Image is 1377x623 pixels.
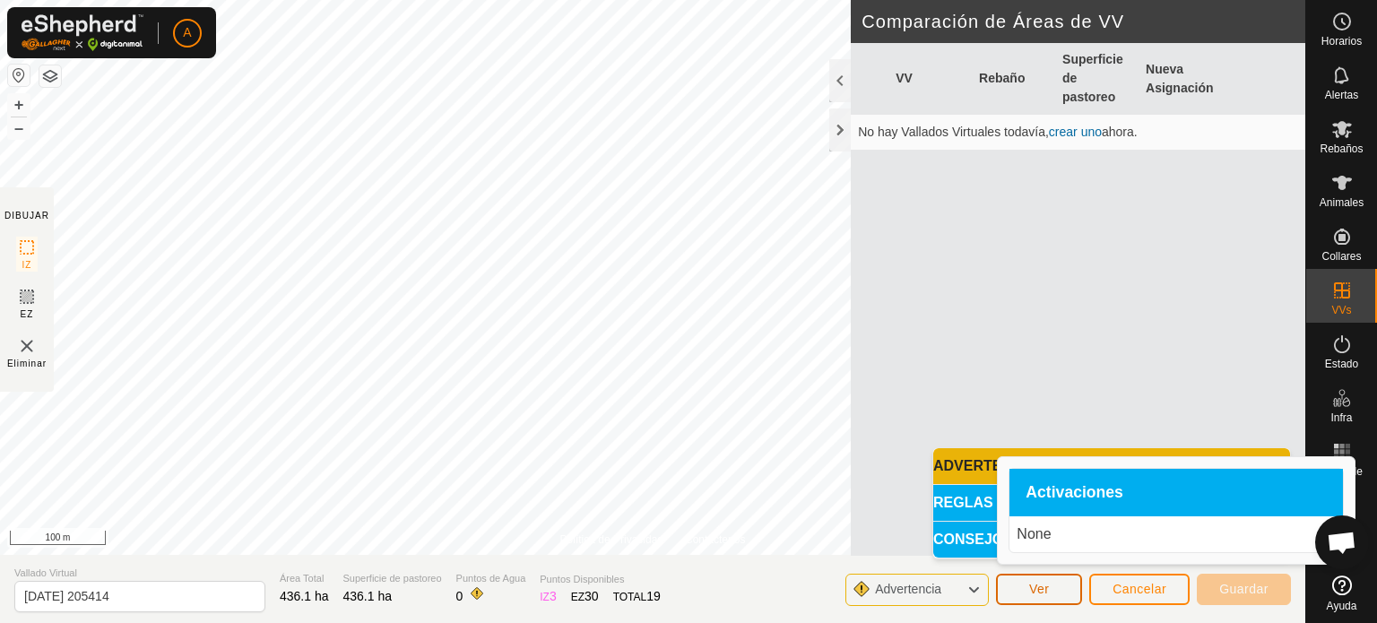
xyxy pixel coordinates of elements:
[343,571,442,586] span: Superficie de pastoreo
[685,532,745,548] a: Contáctenos
[1325,90,1358,100] span: Alertas
[933,496,1076,510] span: REGLAS - GENERAL
[1197,574,1291,605] button: Guardar
[933,459,1046,473] span: ADVERTENCIAS
[1325,359,1358,369] span: Estado
[280,571,329,586] span: Área Total
[585,589,599,603] span: 30
[280,589,329,603] span: 436.1 ha
[8,65,30,86] button: Restablecer Mapa
[1306,568,1377,619] a: Ayuda
[1089,574,1190,605] button: Cancelar
[571,587,599,606] div: EZ
[1315,515,1369,569] div: Chat abierto
[16,335,38,357] img: VV
[1330,412,1352,423] span: Infra
[933,448,1290,484] p-accordion-header: ADVERTENCIAS
[1113,582,1166,596] span: Cancelar
[933,532,1238,547] span: CONSEJO - MOVIMIENTOS PROGRAMADOS
[1321,251,1361,262] span: Collares
[1017,523,1336,545] p: None
[972,43,1055,115] th: Rebaño
[21,307,34,321] span: EZ
[1029,582,1050,596] span: Ver
[613,587,661,606] div: TOTAL
[540,587,556,606] div: IZ
[1320,197,1364,208] span: Animales
[1327,601,1357,611] span: Ayuda
[1049,125,1102,139] a: crear uno
[1331,305,1351,316] span: VVs
[888,43,972,115] th: VV
[39,65,61,87] button: Capas del Mapa
[456,589,463,603] span: 0
[4,209,49,222] div: DIBUJAR
[8,94,30,116] button: +
[7,357,47,370] span: Eliminar
[183,23,191,42] span: A
[22,14,143,51] img: Logo Gallagher
[933,522,1290,558] p-accordion-header: CONSEJO - MOVIMIENTOS PROGRAMADOS
[343,589,393,603] span: 436.1 ha
[862,11,1305,32] h2: Comparación de Áreas de VV
[540,572,661,587] span: Puntos Disponibles
[456,571,526,586] span: Puntos de Agua
[933,485,1290,521] p-accordion-header: REGLAS - GENERAL
[996,574,1082,605] button: Ver
[560,532,663,548] a: Política de Privacidad
[14,566,265,581] span: Vallado Virtual
[646,589,661,603] span: 19
[875,582,941,596] span: Advertencia
[1219,582,1269,596] span: Guardar
[1139,43,1222,115] th: Nueva Asignación
[550,589,557,603] span: 3
[22,258,32,272] span: IZ
[1320,143,1363,154] span: Rebaños
[8,117,30,139] button: –
[851,115,1305,151] td: No hay Vallados Virtuales todavía, ahora.
[1055,43,1139,115] th: Superficie de pastoreo
[1026,485,1123,501] span: Activaciones
[1321,36,1362,47] span: Horarios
